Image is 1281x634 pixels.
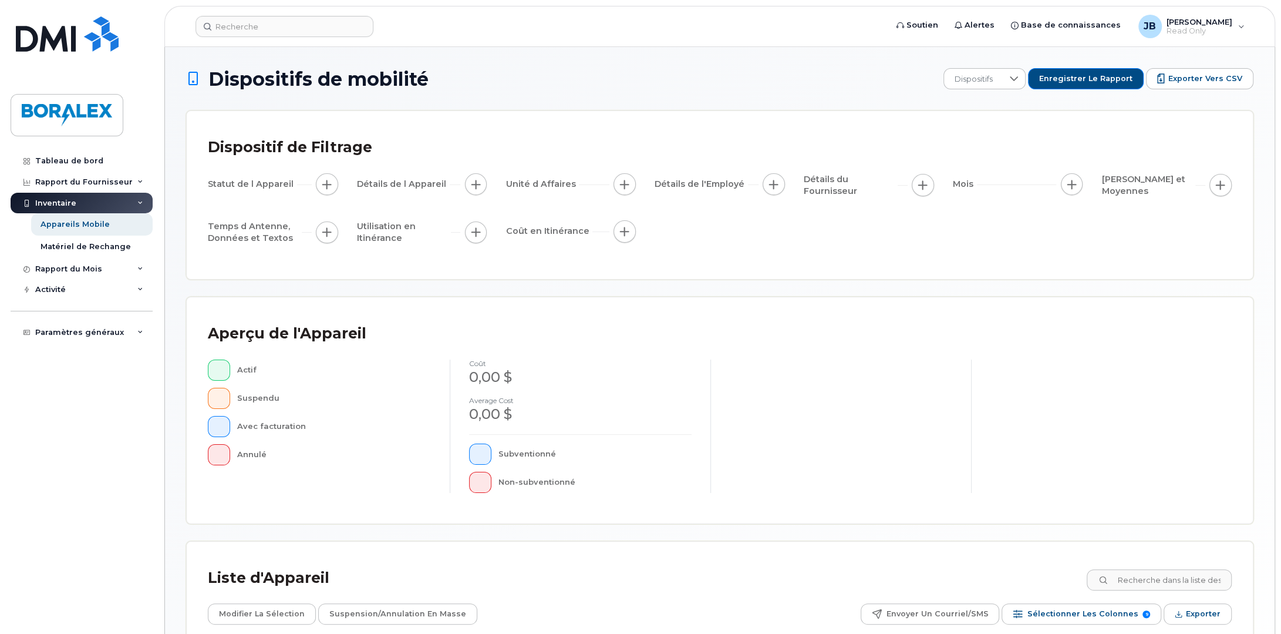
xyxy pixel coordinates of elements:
span: Dispositifs [944,69,1003,90]
span: Sélectionner les colonnes [1027,605,1138,623]
span: Statut de l Appareil [208,178,297,190]
input: Recherche dans la liste des appareils ... [1087,569,1232,591]
button: Exporter [1164,603,1232,625]
button: Envoyer un courriel/SMS [861,603,999,625]
div: Non-subventionné [498,472,692,493]
h4: coût [469,360,692,367]
div: Aperçu de l'Appareil [208,318,366,349]
div: 0,00 $ [469,404,692,424]
span: Détails de l'Employé [655,178,748,190]
span: Suspension/Annulation en masse [329,605,466,623]
button: Exporter vers CSV [1146,68,1253,89]
button: Modifier la sélection [208,603,316,625]
span: Dispositifs de mobilité [208,69,429,89]
span: Exporter vers CSV [1168,73,1242,84]
span: Unité d Affaires [505,178,579,190]
button: Suspension/Annulation en masse [318,603,477,625]
div: 0,00 $ [469,367,692,387]
div: Actif [237,360,432,381]
span: Exporter [1186,605,1221,623]
span: Détails de l Appareil [357,178,450,190]
span: Modifier la sélection [219,605,305,623]
button: Enregistrer le rapport [1028,68,1144,89]
span: [PERSON_NAME] et Moyennes [1101,173,1195,197]
span: Utilisation en Itinérance [357,220,451,244]
div: Avec facturation [237,416,432,437]
span: 9 [1142,610,1150,618]
div: Liste d'Appareil [208,563,329,593]
div: Dispositif de Filtrage [208,132,372,163]
span: Envoyer un courriel/SMS [886,605,988,623]
div: Suspendu [237,388,432,409]
span: Enregistrer le rapport [1039,73,1132,84]
span: Mois [953,178,977,190]
div: Annulé [237,444,432,465]
span: Temps d Antenne, Données et Textos [208,220,302,244]
h4: Average cost [469,397,692,404]
span: Coût en Itinérance [505,225,592,237]
span: Détails du Fournisseur [804,173,898,197]
div: Subventionné [498,444,692,465]
button: Sélectionner les colonnes 9 [1002,603,1161,625]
